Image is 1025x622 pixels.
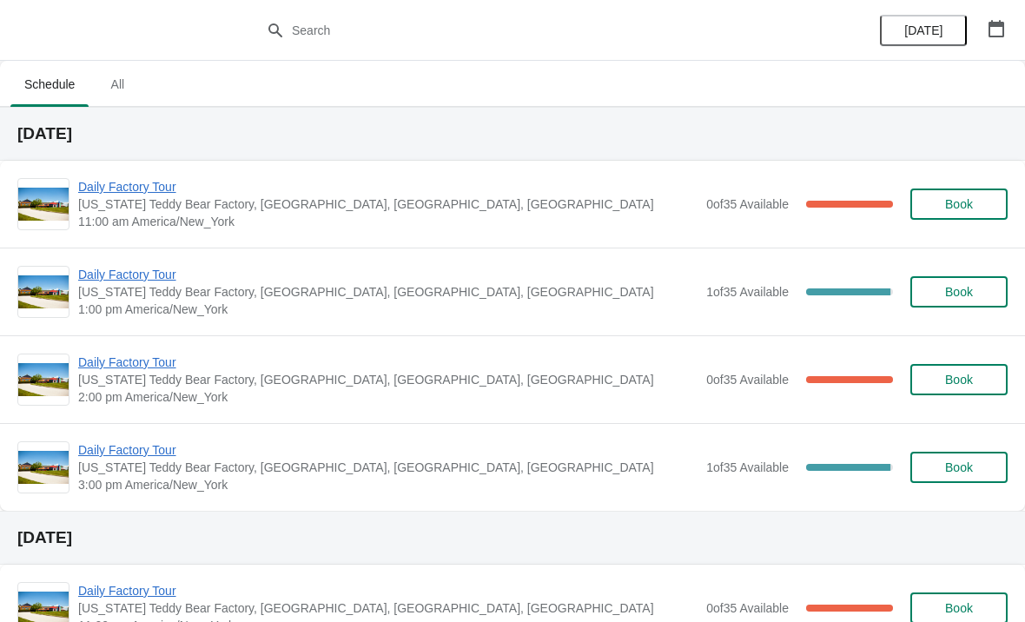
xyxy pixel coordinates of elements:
[18,188,69,222] img: Daily Factory Tour | Vermont Teddy Bear Factory, Shelburne Road, Shelburne, VT, USA | 11:00 am Am...
[945,460,973,474] span: Book
[880,15,967,46] button: [DATE]
[910,452,1008,483] button: Book
[78,213,698,230] span: 11:00 am America/New_York
[78,354,698,371] span: Daily Factory Tour
[10,69,89,100] span: Schedule
[78,388,698,406] span: 2:00 pm America/New_York
[17,529,1008,546] h2: [DATE]
[945,601,973,615] span: Book
[17,125,1008,142] h2: [DATE]
[78,301,698,318] span: 1:00 pm America/New_York
[706,460,789,474] span: 1 of 35 Available
[945,197,973,211] span: Book
[18,275,69,309] img: Daily Factory Tour | Vermont Teddy Bear Factory, Shelburne Road, Shelburne, VT, USA | 1:00 pm Ame...
[945,373,973,387] span: Book
[18,451,69,485] img: Daily Factory Tour | Vermont Teddy Bear Factory, Shelburne Road, Shelburne, VT, USA | 3:00 pm Ame...
[706,373,789,387] span: 0 of 35 Available
[706,197,789,211] span: 0 of 35 Available
[706,601,789,615] span: 0 of 35 Available
[78,476,698,493] span: 3:00 pm America/New_York
[910,364,1008,395] button: Book
[910,189,1008,220] button: Book
[291,15,769,46] input: Search
[78,441,698,459] span: Daily Factory Tour
[910,276,1008,308] button: Book
[78,195,698,213] span: [US_STATE] Teddy Bear Factory, [GEOGRAPHIC_DATA], [GEOGRAPHIC_DATA], [GEOGRAPHIC_DATA]
[78,599,698,617] span: [US_STATE] Teddy Bear Factory, [GEOGRAPHIC_DATA], [GEOGRAPHIC_DATA], [GEOGRAPHIC_DATA]
[78,459,698,476] span: [US_STATE] Teddy Bear Factory, [GEOGRAPHIC_DATA], [GEOGRAPHIC_DATA], [GEOGRAPHIC_DATA]
[78,371,698,388] span: [US_STATE] Teddy Bear Factory, [GEOGRAPHIC_DATA], [GEOGRAPHIC_DATA], [GEOGRAPHIC_DATA]
[706,285,789,299] span: 1 of 35 Available
[78,266,698,283] span: Daily Factory Tour
[904,23,942,37] span: [DATE]
[78,283,698,301] span: [US_STATE] Teddy Bear Factory, [GEOGRAPHIC_DATA], [GEOGRAPHIC_DATA], [GEOGRAPHIC_DATA]
[945,285,973,299] span: Book
[18,363,69,397] img: Daily Factory Tour | Vermont Teddy Bear Factory, Shelburne Road, Shelburne, VT, USA | 2:00 pm Ame...
[78,582,698,599] span: Daily Factory Tour
[96,69,139,100] span: All
[78,178,698,195] span: Daily Factory Tour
